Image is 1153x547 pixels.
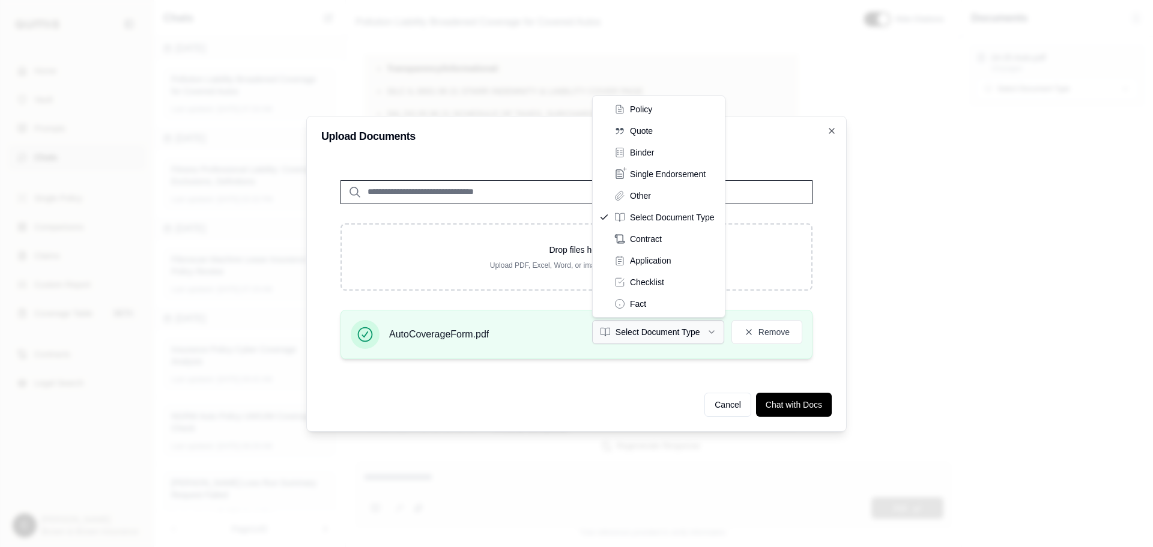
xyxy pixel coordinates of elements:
span: Checklist [630,276,664,288]
span: Other [630,190,651,202]
button: Chat with Docs [756,393,832,417]
span: Binder [630,147,654,159]
span: Policy [630,103,652,115]
span: Fact [630,298,646,310]
span: Quote [630,125,653,137]
p: Upload PDF, Excel, Word, or image files (max 150MB) [361,261,792,270]
button: Remove [731,320,802,344]
span: Application [630,255,671,267]
h2: Upload Documents [321,131,832,142]
span: Contract [630,233,662,245]
span: AutoCoverageForm.pdf [389,327,489,342]
span: Select Document Type [630,211,715,223]
p: Drop files here [361,244,792,256]
button: Cancel [704,393,751,417]
span: Single Endorsement [630,168,706,180]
